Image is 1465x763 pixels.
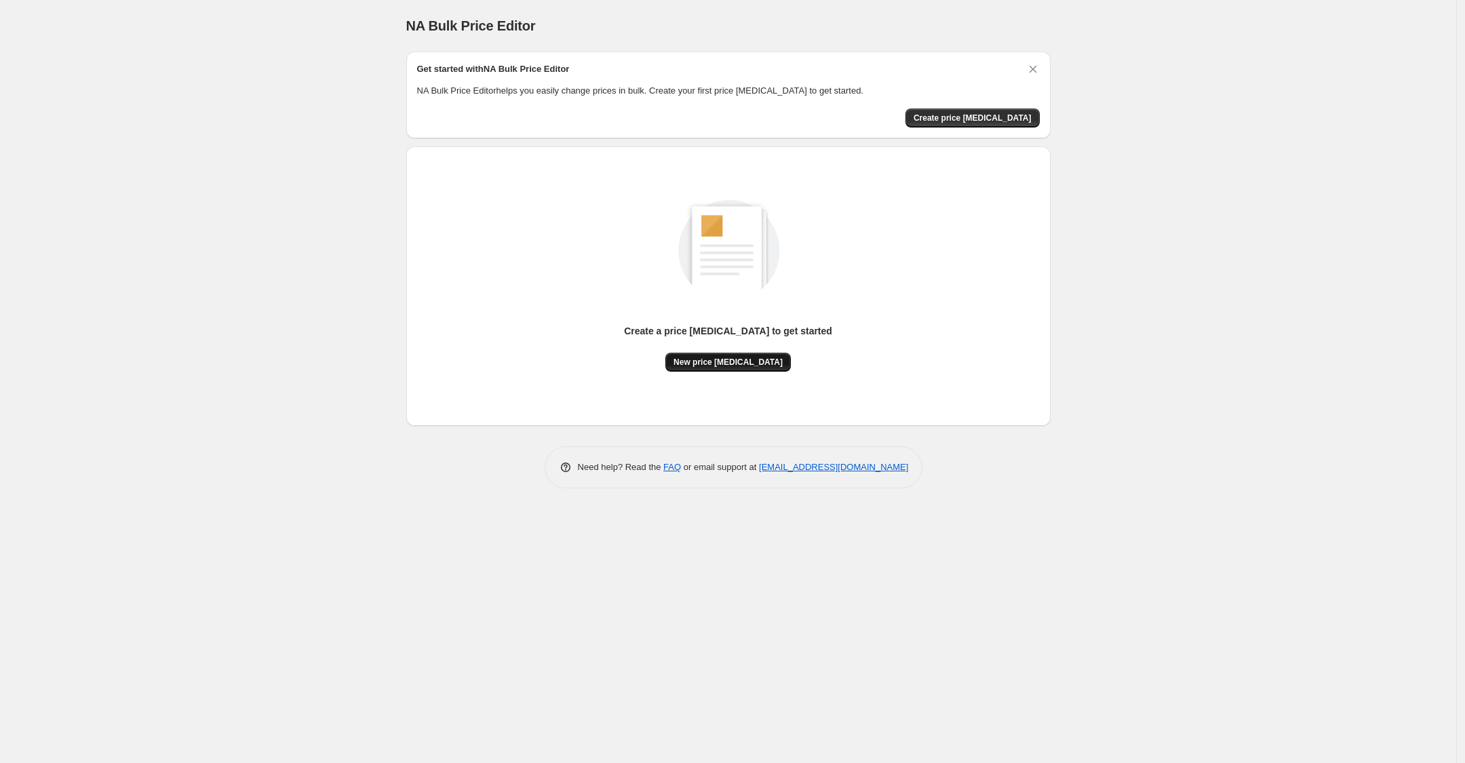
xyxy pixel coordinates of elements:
[406,18,536,33] span: NA Bulk Price Editor
[914,113,1032,123] span: Create price [MEDICAL_DATA]
[624,324,832,338] p: Create a price [MEDICAL_DATA] to get started
[417,62,570,76] h2: Get started with NA Bulk Price Editor
[905,109,1040,128] button: Create price change job
[1026,62,1040,76] button: Dismiss card
[759,462,908,472] a: [EMAIL_ADDRESS][DOMAIN_NAME]
[665,353,791,372] button: New price [MEDICAL_DATA]
[578,462,664,472] span: Need help? Read the
[681,462,759,472] span: or email support at
[417,84,1040,98] p: NA Bulk Price Editor helps you easily change prices in bulk. Create your first price [MEDICAL_DAT...
[673,357,783,368] span: New price [MEDICAL_DATA]
[663,462,681,472] a: FAQ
